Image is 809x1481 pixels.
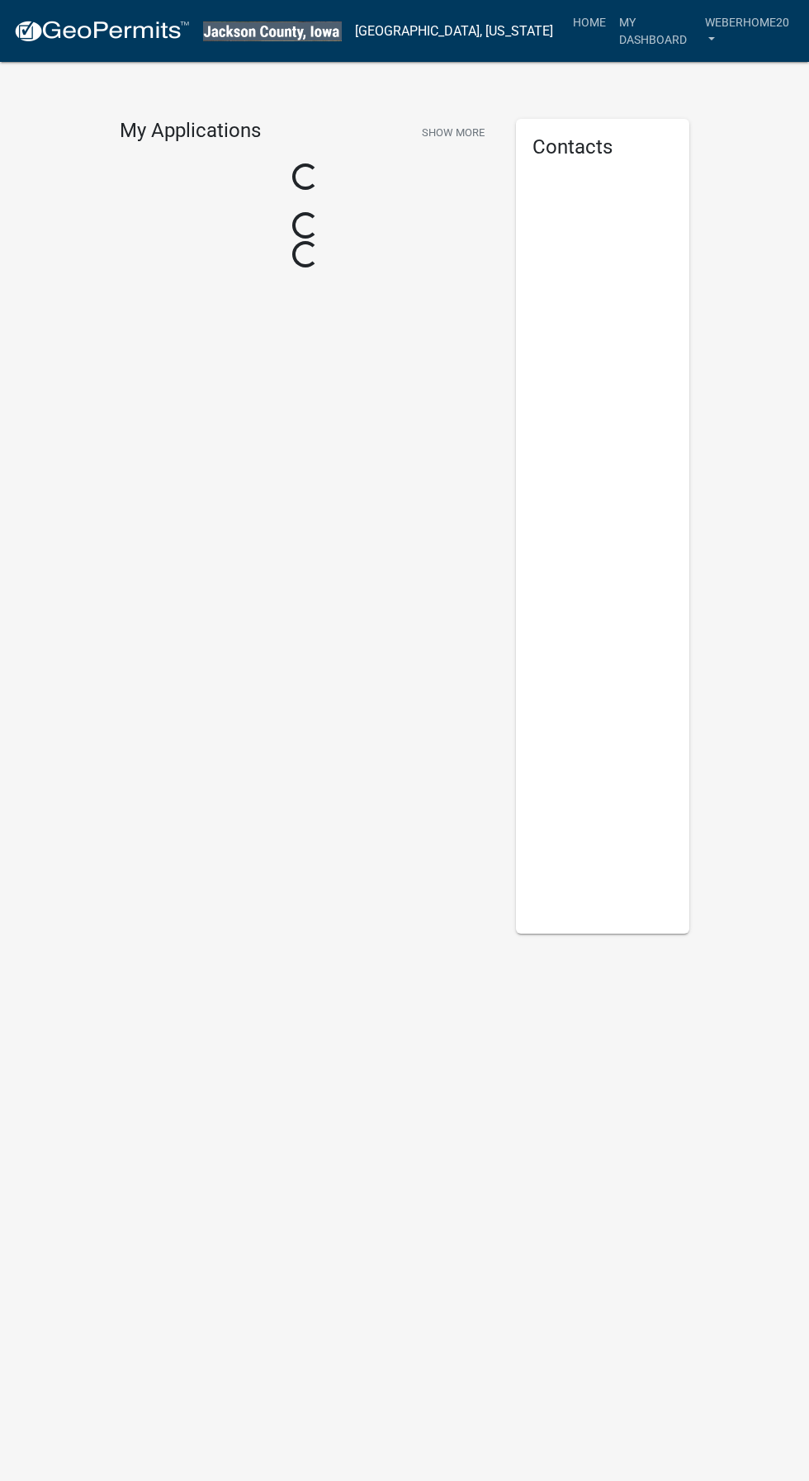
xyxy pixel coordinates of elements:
[698,7,796,55] a: Weberhome20
[203,21,342,42] img: Jackson County, Iowa
[415,119,491,146] button: Show More
[566,7,613,38] a: Home
[613,7,698,55] a: My Dashboard
[120,119,261,144] h4: My Applications
[355,17,553,45] a: [GEOGRAPHIC_DATA], [US_STATE]
[532,135,673,159] h5: Contacts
